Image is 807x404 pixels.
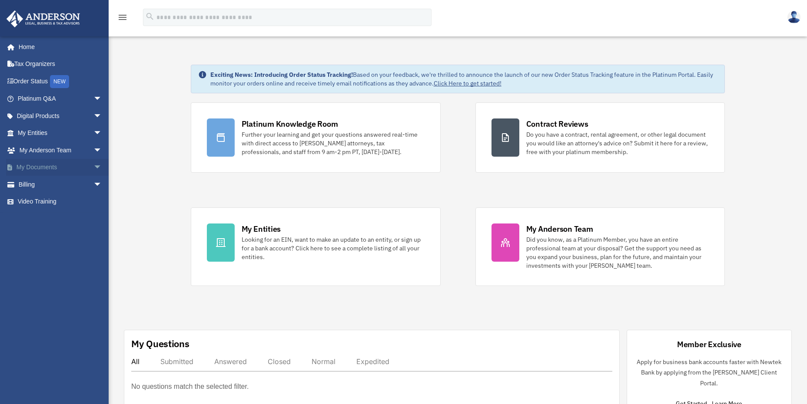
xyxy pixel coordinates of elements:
i: menu [117,12,128,23]
div: Based on your feedback, we're thrilled to announce the launch of our new Order Status Tracking fe... [210,70,718,88]
p: Apply for business bank accounts faster with Newtek Bank by applying from the [PERSON_NAME] Clien... [634,357,784,389]
a: Digital Productsarrow_drop_down [6,107,115,125]
a: My Anderson Teamarrow_drop_down [6,141,115,159]
span: arrow_drop_down [93,107,111,125]
a: My Documentsarrow_drop_down [6,159,115,176]
img: User Pic [787,11,800,23]
div: Normal [312,357,335,366]
a: My Entitiesarrow_drop_down [6,125,115,142]
span: arrow_drop_down [93,125,111,142]
a: Contract Reviews Do you have a contract, rental agreement, or other legal document you would like... [475,102,725,173]
a: Tax Organizers [6,56,115,73]
a: My Entities Looking for an EIN, want to make an update to an entity, or sign up for a bank accoun... [191,207,441,286]
div: Contract Reviews [526,118,588,129]
a: Video Training [6,193,115,210]
div: Do you have a contract, rental agreement, or other legal document you would like an attorney's ad... [526,130,709,156]
div: All [131,357,139,366]
div: My Entities [242,223,281,234]
a: menu [117,15,128,23]
div: My Anderson Team [526,223,593,234]
a: Billingarrow_drop_down [6,176,115,193]
span: arrow_drop_down [93,141,111,159]
a: Platinum Q&Aarrow_drop_down [6,90,115,108]
div: Platinum Knowledge Room [242,118,338,129]
a: Home [6,38,111,56]
img: Anderson Advisors Platinum Portal [4,10,83,27]
a: Order StatusNEW [6,72,115,90]
a: Click Here to get started! [434,79,501,87]
div: My Questions [131,337,189,350]
a: My Anderson Team Did you know, as a Platinum Member, you have an entire professional team at your... [475,207,725,286]
div: Expedited [356,357,389,366]
div: Did you know, as a Platinum Member, you have an entire professional team at your disposal? Get th... [526,235,709,270]
div: NEW [50,75,69,88]
div: Looking for an EIN, want to make an update to an entity, or sign up for a bank account? Click her... [242,235,425,261]
span: arrow_drop_down [93,159,111,177]
div: Member Exclusive [677,339,741,350]
div: Further your learning and get your questions answered real-time with direct access to [PERSON_NAM... [242,130,425,156]
span: arrow_drop_down [93,176,111,194]
div: Submitted [160,357,193,366]
span: arrow_drop_down [93,90,111,108]
p: No questions match the selected filter. [131,381,249,393]
a: Platinum Knowledge Room Further your learning and get your questions answered real-time with dire... [191,102,441,173]
div: Answered [214,357,247,366]
div: Closed [268,357,291,366]
strong: Exciting News: Introducing Order Status Tracking! [210,71,353,79]
i: search [145,12,155,21]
